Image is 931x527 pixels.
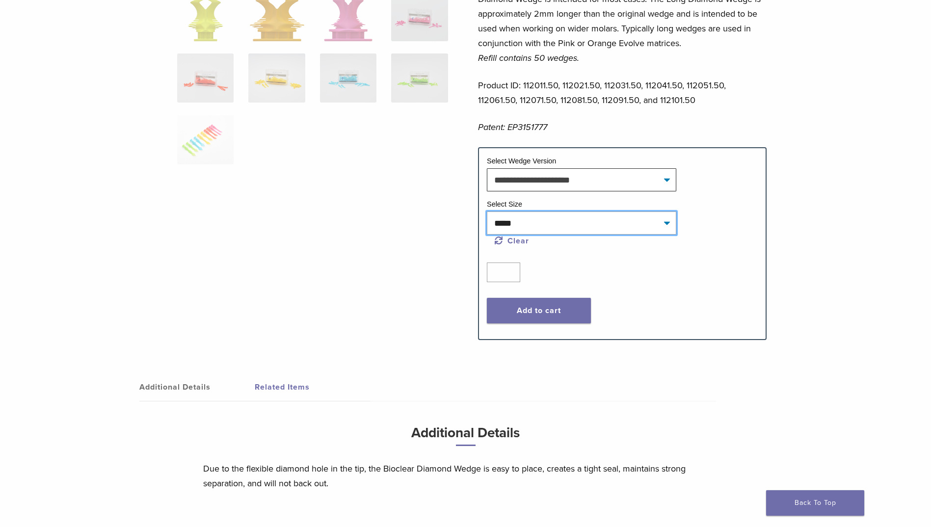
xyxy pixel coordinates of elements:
em: Patent: EP3151777 [478,122,547,132]
a: Additional Details [139,373,255,401]
em: Refill contains 50 wedges. [478,53,579,63]
h3: Additional Details [203,421,728,454]
label: Select Size [487,200,522,208]
img: Diamond Wedge and Long Diamond Wedge - Image 12 [391,53,448,103]
a: Back To Top [766,490,864,516]
img: Diamond Wedge and Long Diamond Wedge - Image 10 [248,53,305,103]
label: Select Wedge Version [487,157,556,165]
img: Diamond Wedge and Long Diamond Wedge - Image 11 [320,53,376,103]
a: Clear [495,236,529,246]
button: Add to cart [487,298,591,323]
a: Related Items [255,373,370,401]
img: Diamond Wedge and Long Diamond Wedge - Image 9 [177,53,234,103]
p: Product ID: 112011.50, 112021.50, 112031.50, 112041.50, 112051.50, 112061.50, 112071.50, 112081.5... [478,78,767,107]
p: Due to the flexible diamond hole in the tip, the Bioclear Diamond Wedge is easy to place, creates... [203,461,728,491]
img: Diamond Wedge and Long Diamond Wedge - Image 13 [177,115,234,164]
